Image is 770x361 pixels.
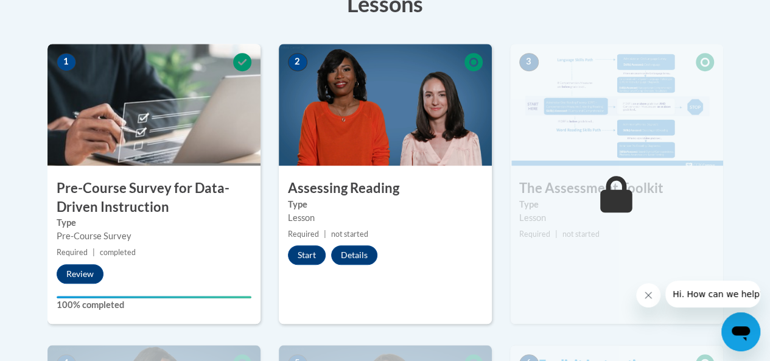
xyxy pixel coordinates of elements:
img: Course Image [47,44,261,166]
div: Pre-Course Survey [57,230,251,243]
label: Type [288,198,483,211]
div: Your progress [57,296,251,298]
button: Review [57,264,103,284]
h3: Pre-Course Survey for Data-Driven Instruction [47,179,261,217]
iframe: Button to launch messaging window [721,312,760,351]
span: | [93,248,95,257]
span: not started [562,230,600,239]
span: not started [331,230,368,239]
img: Course Image [279,44,492,166]
label: 100% completed [57,298,251,312]
span: Required [519,230,550,239]
span: Required [288,230,319,239]
span: 3 [519,53,539,71]
span: | [324,230,326,239]
button: Start [288,245,326,265]
span: Required [57,248,88,257]
label: Type [519,198,714,211]
span: 1 [57,53,76,71]
span: Hi. How can we help? [7,9,99,18]
h3: Assessing Reading [279,179,492,198]
iframe: Close message [636,283,660,307]
img: Course Image [510,44,723,166]
label: Type [57,216,251,230]
h3: The Assessment Toolkit [510,179,723,198]
div: Lesson [519,211,714,225]
span: completed [100,248,136,257]
span: | [555,230,558,239]
iframe: Message from company [665,281,760,307]
span: 2 [288,53,307,71]
div: Lesson [288,211,483,225]
button: Details [331,245,377,265]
